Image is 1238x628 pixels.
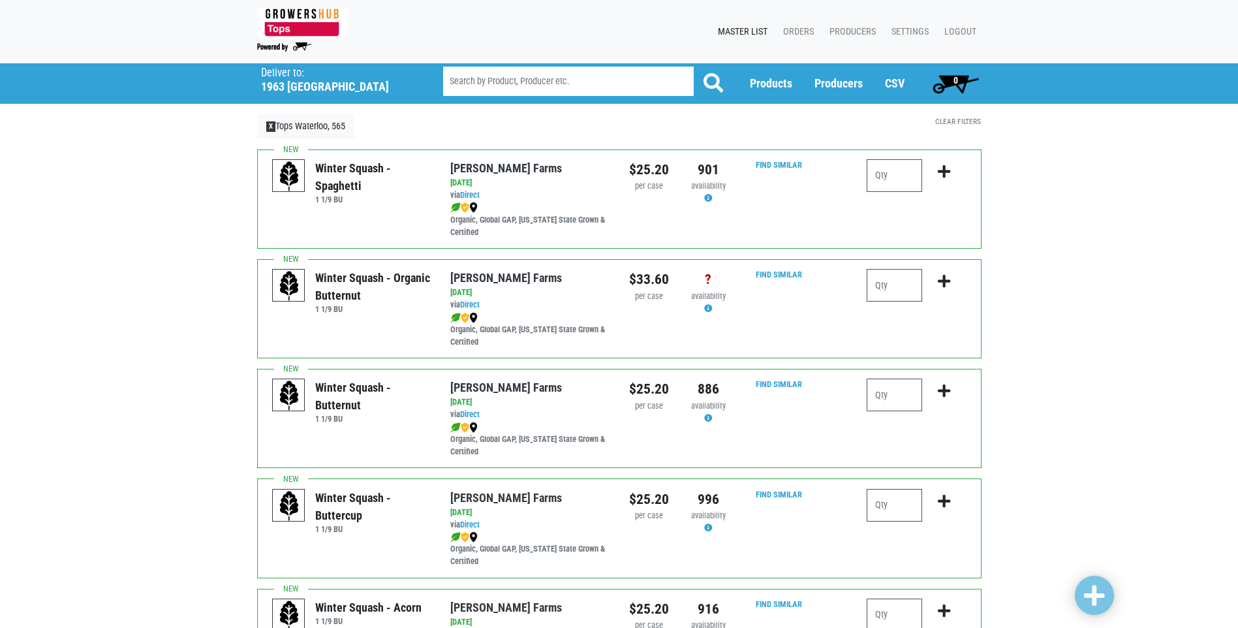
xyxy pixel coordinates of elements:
div: Winter Squash - Acorn [315,599,422,616]
img: map_marker-0e94453035b3232a4d21701695807de9.png [469,422,478,433]
div: 916 [689,599,728,620]
img: placeholder-variety-43d6402dacf2d531de610a020419775a.svg [273,270,305,302]
img: map_marker-0e94453035b3232a4d21701695807de9.png [469,313,478,323]
div: Winter Squash - Buttercup [315,489,431,524]
span: availability [691,510,726,520]
img: leaf-e5c59151409436ccce96b2ca1b28e03c.png [450,422,461,433]
a: Products [750,76,792,90]
span: 0 [953,75,958,86]
a: XTops Waterloo, 565 [257,114,355,139]
input: Qty [867,379,922,411]
img: placeholder-variety-43d6402dacf2d531de610a020419775a.svg [273,379,305,412]
a: [PERSON_NAME] Farms [450,271,562,285]
div: [DATE] [450,507,609,519]
a: CSV [885,76,905,90]
h6: 1 1/9 BU [315,616,422,626]
div: $25.20 [629,159,669,180]
div: via [450,519,609,531]
img: placeholder-variety-43d6402dacf2d531de610a020419775a.svg [273,490,305,522]
a: [PERSON_NAME] Farms [450,601,562,614]
h6: 1 1/9 BU [315,195,431,204]
div: via [450,299,609,311]
div: $33.60 [629,269,669,290]
div: per case [629,290,669,303]
input: Qty [867,269,922,302]
a: Settings [881,20,934,44]
div: 886 [689,379,728,400]
h5: 1963 [GEOGRAPHIC_DATA] [261,80,410,94]
div: per case [629,510,669,522]
a: Find Similar [756,599,802,609]
div: per case [629,400,669,413]
div: [DATE] [450,287,609,299]
div: Organic, Global GAP, [US_STATE] State Grown & Certified [450,421,609,458]
a: Direct [460,520,480,529]
a: Direct [460,409,480,419]
a: Find Similar [756,270,802,279]
a: Producers [814,76,863,90]
a: Master List [707,20,773,44]
span: availability [691,181,726,191]
span: Tops Waterloo, 565 (1963 Kingdom Plaza, Waterloo, NY 13165, USA) [261,63,420,94]
img: safety-e55c860ca8c00a9c171001a62a92dabd.png [461,313,469,323]
div: Organic, Global GAP, [US_STATE] State Grown & Certified [450,531,609,568]
img: safety-e55c860ca8c00a9c171001a62a92dabd.png [461,422,469,433]
div: Winter Squash - Organic Butternut [315,269,431,304]
div: Organic, Global GAP, [US_STATE] State Grown & Certified [450,202,609,239]
img: safety-e55c860ca8c00a9c171001a62a92dabd.png [461,532,469,542]
div: Winter Squash - Spaghetti [315,159,431,195]
img: placeholder-variety-43d6402dacf2d531de610a020419775a.svg [273,160,305,193]
div: $25.20 [629,379,669,400]
a: Clear Filters [935,117,981,126]
div: ? [689,269,728,290]
img: Powered by Big Wheelbarrow [257,42,311,52]
a: [PERSON_NAME] Farms [450,491,562,505]
h6: 1 1/9 BU [315,304,431,314]
a: Find Similar [756,379,802,389]
a: Logout [934,20,982,44]
img: leaf-e5c59151409436ccce96b2ca1b28e03c.png [450,313,461,323]
span: availability [691,291,726,301]
div: via [450,409,609,421]
input: Qty [867,489,922,522]
img: leaf-e5c59151409436ccce96b2ca1b28e03c.png [450,202,461,213]
a: Find Similar [756,490,802,499]
a: [PERSON_NAME] Farms [450,381,562,394]
a: Orders [773,20,819,44]
a: Find Similar [756,160,802,170]
img: safety-e55c860ca8c00a9c171001a62a92dabd.png [461,202,469,213]
div: $25.20 [629,599,669,620]
h6: 1 1/9 BU [315,524,431,534]
img: map_marker-0e94453035b3232a4d21701695807de9.png [469,202,478,213]
img: leaf-e5c59151409436ccce96b2ca1b28e03c.png [450,532,461,542]
img: 279edf242af8f9d49a69d9d2afa010fb.png [257,8,348,37]
div: 996 [689,489,728,510]
span: X [266,121,276,132]
div: Winter Squash - Butternut [315,379,431,414]
input: Search by Product, Producer etc. [443,67,694,96]
a: [PERSON_NAME] Farms [450,161,562,175]
p: Deliver to: [261,67,410,80]
input: Qty [867,159,922,192]
div: $25.20 [629,489,669,510]
div: 901 [689,159,728,180]
a: Direct [460,300,480,309]
div: per case [629,180,669,193]
div: [DATE] [450,396,609,409]
div: [DATE] [450,177,609,189]
a: 0 [927,71,985,97]
h6: 1 1/9 BU [315,414,431,424]
a: Producers [819,20,881,44]
a: Direct [460,190,480,200]
img: map_marker-0e94453035b3232a4d21701695807de9.png [469,532,478,542]
span: availability [691,401,726,411]
div: via [450,189,609,202]
div: Organic, Global GAP, [US_STATE] State Grown & Certified [450,311,609,349]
